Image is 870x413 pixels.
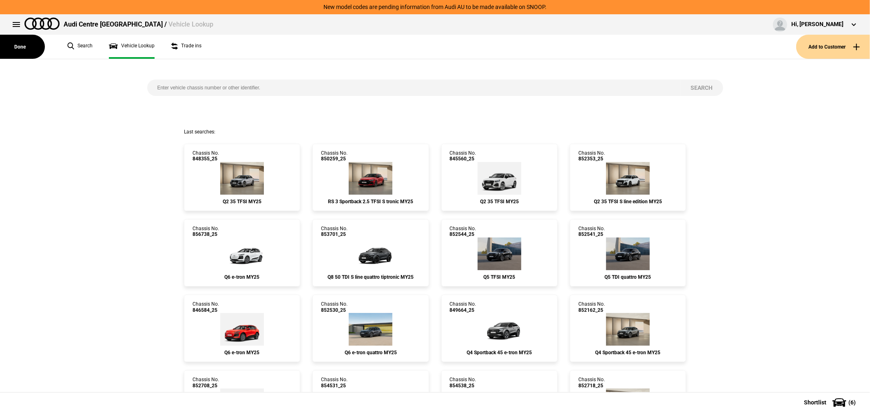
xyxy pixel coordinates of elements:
img: audi.png [24,18,60,30]
span: 852544_25 [450,231,476,237]
span: 850259_25 [321,156,348,162]
a: Vehicle Lookup [109,35,155,59]
div: Chassis No. [450,150,476,162]
div: Q5 TDI quattro MY25 [578,274,677,280]
div: Q6 e-tron quattro MY25 [321,350,420,355]
img: Audi_GFBA1A_25_FW_2Y2Y__(Nadin:_C06)_ext.png [217,238,266,270]
div: Chassis No. [578,377,605,389]
input: Enter vehicle chassis number or other identifier. [147,80,681,96]
button: Search [681,80,723,96]
span: 849664_25 [450,307,476,313]
div: Chassis No. [578,301,605,313]
span: 845560_25 [450,156,476,162]
div: Q8 50 TDI S line quattro tiptronic MY25 [321,274,420,280]
img: Audi_GAGCKG_25_YM_2Y2Y_WA9_U80_4E7_PAI_4ZP_(Nadin:_4E7_4ZP_C51_PAI_U80_WA9)_ext.png [606,162,650,195]
div: Q2 35 TFSI MY25 [193,199,292,204]
span: 856738_25 [193,231,219,237]
div: Hi, [PERSON_NAME] [791,20,843,29]
div: Q2 35 TFSI MY25 [450,199,549,204]
img: Audi_GAGBKG_25_YM_L5L5_WA7_4E7_PXC_2JG_PAI_C7M_(Nadin:_2JG_4E7_C50_C7M_PAI_PXC_WA7)_ext.png [220,162,264,195]
div: Chassis No. [193,377,219,389]
span: 854531_25 [321,383,348,389]
img: Audi_GUBAUY_25_FW_0E0E_3FU_PAH_6FJ_(Nadin:_3FU_6FJ_C56_PAH)_ext.png [606,238,650,270]
div: Chassis No. [321,150,348,162]
div: Q6 e-tron MY25 [193,350,292,355]
div: Q4 Sportback 45 e-tron MY25 [578,350,677,355]
img: Audi_GUBAZG_25_FW_0E0E_3FU_PAH_6FJ_(Nadin:_3FU_6FJ_C56_PAH)_ext.png [478,238,521,270]
span: 852162_25 [578,307,605,313]
div: Audi Centre [GEOGRAPHIC_DATA] / [64,20,213,29]
span: 853701_25 [321,231,348,237]
button: Add to Customer [796,35,870,59]
span: 852708_25 [193,383,219,389]
img: Audi_GFBA1A_25_FW_G1G1_FB5_(Nadin:_C05_FB5_SN8)_ext.png [220,313,264,346]
img: Audi_GFBA38_25_GX_6Y6Y__(Nadin:_C05)_ext.png [349,313,392,346]
img: Audi_8YFRWY_25_TG_B1B1_WA9_5MB_PEJ_5J5_64U_(Nadin:_5J5_5MB_64U_C48_PEJ_S7K_WA9)_ext.png [349,162,392,195]
div: Q6 e-tron MY25 [193,274,292,280]
div: Chassis No. [193,226,219,238]
div: Chassis No. [450,377,476,389]
span: 852353_25 [578,156,605,162]
span: 846584_25 [193,307,219,313]
img: Audi_4MT0N2_25_EI_6Y6Y_PAH_WC7_N0Q_6FJ_3S2_WF9_F23_WC7-1_(Nadin:_3S2_6FJ_C96_F23_N0Q_PAH_WC7_WF9)... [346,238,395,270]
div: RS 3 Sportback 2.5 TFSI S tronic MY25 [321,199,420,204]
span: 852718_25 [578,383,605,389]
div: Q4 Sportback 45 e-tron MY25 [450,350,549,355]
div: Chassis No. [193,301,219,313]
span: 852530_25 [321,307,348,313]
span: 852541_25 [578,231,605,237]
div: Chassis No. [450,226,476,238]
div: Chassis No. [578,150,605,162]
span: Vehicle Lookup [168,20,213,28]
span: Shortlist [804,400,826,405]
div: Chassis No. [321,226,348,238]
img: Audi_F4NA53_25_EI_2L2L_4ZD_WA7_6FJ_PWK_FB5_2FS_PY5_PYY_(Nadin:_2FS_4ZD_6FJ_C19_FB5_PWK_PY5_PYY_S7... [606,313,650,346]
div: Chassis No. [578,226,605,238]
a: Trade ins [171,35,201,59]
span: 848355_25 [193,156,219,162]
div: Chassis No. [193,150,219,162]
div: Q5 TFSI MY25 [450,274,549,280]
span: 854538_25 [450,383,476,389]
span: ( 6 ) [848,400,856,405]
div: Chassis No. [321,377,348,389]
div: Chassis No. [450,301,476,313]
button: Shortlist(6) [792,392,870,413]
span: Last searches: [184,129,215,135]
div: Chassis No. [321,301,348,313]
img: Audi_F4NA53_25_EI_2L2L_4ZD_WA2_WA7_6FJ_PWK_FB5_2FS_55K_PY5_PYY_QQ9_(Nadin:_2FS_4ZD_55K_6FJ_C19_FB... [475,313,524,346]
img: Audi_GAGBKG_25_YM_Z9Z9_WA7_PXC_2JG_PAI_C7M_(Nadin:_2JG_C49_C7M_PAI_PXC_WA7)_ext.png [478,162,521,195]
div: Q2 35 TFSI S line edition MY25 [578,199,677,204]
a: Search [67,35,93,59]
